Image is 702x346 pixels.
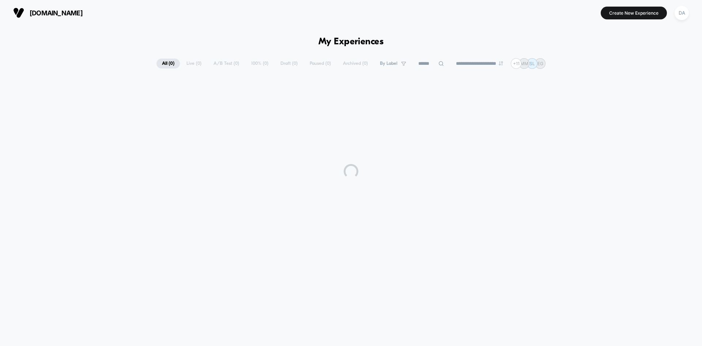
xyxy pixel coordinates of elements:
p: EG [537,61,543,66]
span: All ( 0 ) [156,59,180,68]
div: + 11 [511,58,521,69]
img: Visually logo [13,7,24,18]
button: DA [672,5,691,21]
img: end [499,61,503,66]
h1: My Experiences [318,37,384,47]
p: MM [520,61,528,66]
span: By Label [380,61,397,66]
span: [DOMAIN_NAME] [30,9,83,17]
div: DA [675,6,689,20]
button: Create New Experience [601,7,667,19]
button: [DOMAIN_NAME] [11,7,85,19]
p: SL [529,61,535,66]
